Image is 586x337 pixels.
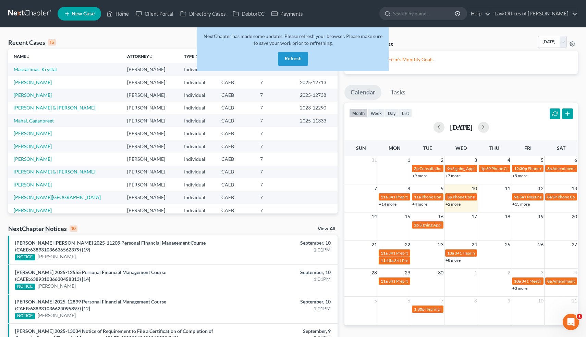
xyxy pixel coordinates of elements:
[384,85,412,100] a: Tasks
[374,184,378,193] span: 7
[15,313,35,319] div: NOTICE
[504,241,511,249] span: 25
[216,153,255,165] td: CAEB
[278,52,308,66] button: Refresh
[571,297,578,305] span: 11
[474,297,478,305] span: 8
[519,194,581,199] span: 341 Meeting for [PERSON_NAME]
[471,241,478,249] span: 24
[447,250,454,256] span: 10a
[412,202,427,207] a: +4 more
[255,153,294,165] td: 7
[437,212,444,221] span: 16
[381,258,393,263] span: 11:15a
[512,202,530,207] a: +13 more
[571,212,578,221] span: 20
[381,194,388,199] span: 11a
[15,299,166,311] a: [PERSON_NAME] 2025-12899 Personal Financial Management Course (CAEB:638931036624095897) [12]
[122,114,179,127] td: [PERSON_NAME]
[368,108,385,118] button: week
[388,250,444,256] span: 341 Prep for [PERSON_NAME]
[15,284,35,290] div: NOTICE
[385,108,399,118] button: day
[471,212,478,221] span: 17
[455,250,552,256] span: 341 Hearing for [PERSON_NAME] & [PERSON_NAME]
[229,8,268,20] a: DebtorCC
[404,212,411,221] span: 15
[294,89,338,101] td: 2025-12738
[48,39,56,46] div: 15
[344,85,381,100] a: Calendar
[537,297,544,305] span: 10
[563,314,579,330] iframe: Intercom live chat
[404,241,411,249] span: 22
[294,76,338,89] td: 2025-12713
[194,55,198,59] i: unfold_more
[127,54,153,59] a: Attorneyunfold_more
[540,269,544,277] span: 3
[26,55,30,59] i: unfold_more
[437,269,444,277] span: 30
[537,212,544,221] span: 19
[122,89,179,101] td: [PERSON_NAME]
[399,108,412,118] button: list
[512,173,527,178] a: +5 more
[14,66,57,72] a: Mascarimas, Krystal
[179,204,216,217] td: Individual
[179,63,216,76] td: Individual
[268,8,306,20] a: Payments
[216,114,255,127] td: CAEB
[447,166,452,171] span: 9a
[216,89,255,101] td: CAEB
[15,240,206,252] a: [PERSON_NAME] [PERSON_NAME] 2025-11209 Personal Financial Management Course (CAEB:638931036636562...
[445,202,461,207] a: +2 more
[294,102,338,114] td: 2023-12290
[379,202,396,207] a: +14 more
[507,297,511,305] span: 9
[489,145,499,151] span: Thu
[552,278,577,284] span: Amendments:
[349,108,368,118] button: month
[122,166,179,178] td: [PERSON_NAME]
[471,184,478,193] span: 10
[216,76,255,89] td: CAEB
[537,184,544,193] span: 12
[14,156,52,162] a: [PERSON_NAME]
[14,54,30,59] a: Nameunfold_more
[255,166,294,178] td: 7
[255,89,294,101] td: 7
[504,184,511,193] span: 11
[512,286,527,291] a: +3 more
[179,178,216,191] td: Individual
[574,156,578,164] span: 6
[445,173,461,178] a: +7 more
[422,194,487,199] span: Phone Consultation for Reyes, Sonya
[255,102,294,114] td: 7
[216,102,255,114] td: CAEB
[38,283,76,289] a: [PERSON_NAME]
[122,127,179,140] td: [PERSON_NAME]
[14,194,101,200] a: [PERSON_NAME][GEOGRAPHIC_DATA]
[552,166,577,171] span: Amendments:
[425,307,515,312] span: Hearing for [PERSON_NAME] & [PERSON_NAME]
[491,8,577,20] a: Law Offices of [PERSON_NAME]
[474,156,478,164] span: 3
[8,224,77,233] div: NextChapter Notices
[14,118,54,124] a: Mahal, Gaganpreet
[388,278,444,284] span: 341 Prep for [PERSON_NAME]
[255,114,294,127] td: 7
[394,258,486,263] span: 341 Prep for [PERSON_NAME] & [PERSON_NAME]
[177,8,229,20] a: Directory Cases
[537,241,544,249] span: 26
[414,166,419,171] span: 2p
[70,225,77,232] div: 10
[103,8,132,20] a: Home
[179,153,216,165] td: Individual
[38,253,76,260] a: [PERSON_NAME]
[371,269,378,277] span: 28
[356,145,366,151] span: Sun
[522,278,583,284] span: 341 Meeting for [PERSON_NAME]
[557,145,565,151] span: Sat
[14,169,95,174] a: [PERSON_NAME] & [PERSON_NAME]
[388,194,444,199] span: 341 Prep for [PERSON_NAME]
